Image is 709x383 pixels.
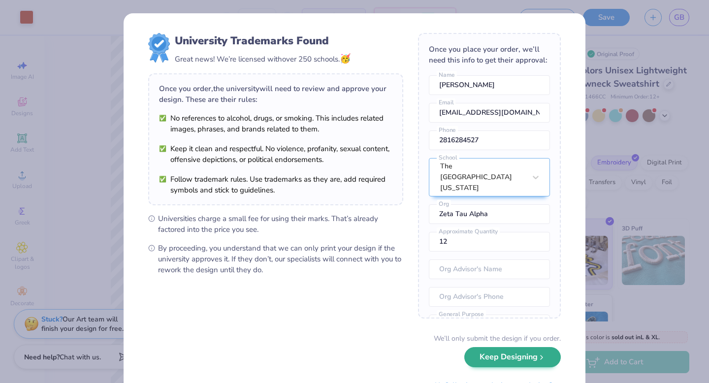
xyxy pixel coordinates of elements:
div: The [GEOGRAPHIC_DATA][US_STATE] [440,161,526,193]
input: Approximate Quantity [429,232,550,252]
span: By proceeding, you understand that we can only print your design if the university approves it. I... [158,243,403,275]
input: Phone [429,130,550,150]
img: license-marks-badge.png [148,33,170,63]
button: Keep Designing [464,347,561,367]
div: Once you order, the university will need to review and approve your design. These are their rules: [159,83,392,105]
div: We’ll only submit the design if you order. [434,333,561,344]
input: Org Advisor's Name [429,259,550,279]
li: Keep it clean and respectful. No violence, profanity, sexual content, offensive depictions, or po... [159,143,392,165]
input: Org Advisor's Phone [429,287,550,307]
li: No references to alcohol, drugs, or smoking. This includes related images, phrases, and brands re... [159,113,392,134]
div: Great news! We’re licensed with over 250 schools. [175,52,351,65]
input: Name [429,75,550,95]
span: 🥳 [340,53,351,64]
input: Org [429,204,550,224]
div: Once you place your order, we’ll need this info to get their approval: [429,44,550,65]
input: Email [429,103,550,123]
div: University Trademarks Found [175,33,351,49]
li: Follow trademark rules. Use trademarks as they are, add required symbols and stick to guidelines. [159,174,392,195]
span: Universities charge a small fee for using their marks. That’s already factored into the price you... [158,213,403,235]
